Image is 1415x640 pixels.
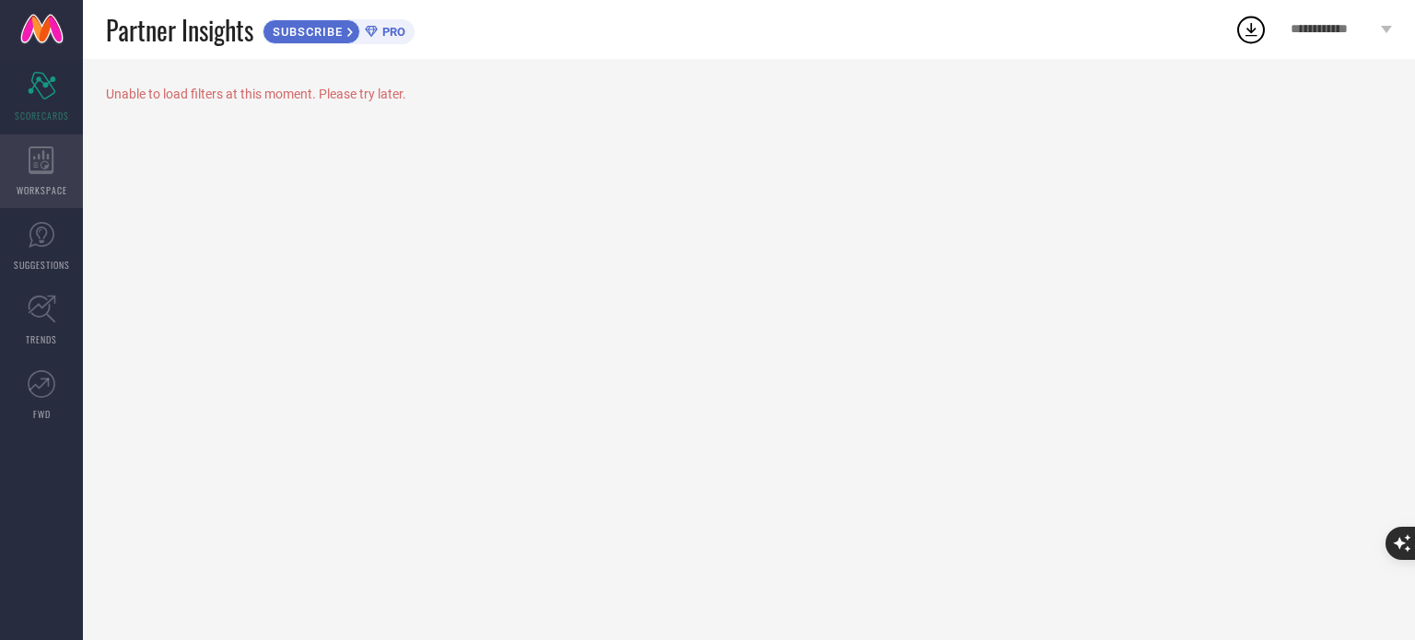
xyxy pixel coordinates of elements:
[106,11,253,49] span: Partner Insights
[263,15,415,44] a: SUBSCRIBEPRO
[33,407,51,421] span: FWD
[15,109,69,122] span: SCORECARDS
[378,25,405,39] span: PRO
[1234,13,1268,46] div: Open download list
[106,87,1392,101] div: Unable to load filters at this moment. Please try later.
[263,25,347,39] span: SUBSCRIBE
[26,332,57,346] span: TRENDS
[17,183,67,197] span: WORKSPACE
[14,258,70,272] span: SUGGESTIONS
